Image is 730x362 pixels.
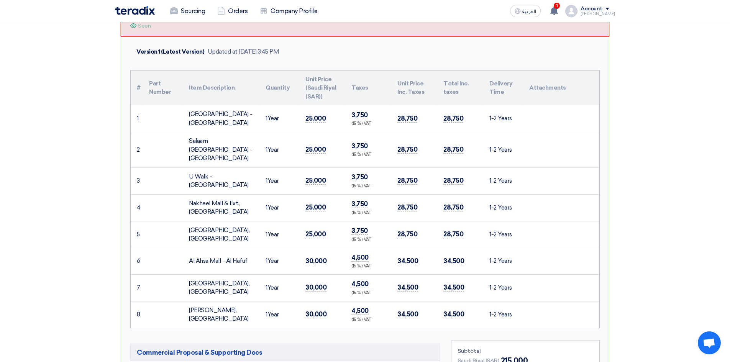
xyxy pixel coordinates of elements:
[259,105,299,132] td: Year
[138,22,151,30] div: Seen
[351,142,368,150] span: 3,750
[483,274,523,301] td: 1-2 Years
[259,301,299,328] td: Year
[351,210,385,216] div: (15 %) VAT
[266,115,267,122] span: 1
[351,200,368,208] span: 3,750
[351,237,385,243] div: (15 %) VAT
[351,263,385,270] div: (15 %) VAT
[458,347,593,355] div: Subtotal
[189,172,253,190] div: U Walk - [GEOGRAPHIC_DATA]
[351,290,385,296] div: (15 %) VAT
[131,105,143,132] td: 1
[351,111,368,119] span: 3,750
[189,199,253,216] div: Nakheel Mall & Ext., [GEOGRAPHIC_DATA]
[259,248,299,274] td: Year
[211,3,254,20] a: Orders
[131,167,143,194] td: 3
[254,3,323,20] a: Company Profile
[208,48,279,56] div: Updated at [DATE] 3:45 PM
[137,348,262,357] span: Commercial Proposal & Supporting Docs
[581,12,615,16] div: [PERSON_NAME]
[483,167,523,194] td: 1-2 Years
[189,306,253,323] div: [PERSON_NAME], [GEOGRAPHIC_DATA]
[522,9,536,14] span: العربية
[143,70,183,106] th: Part Number
[189,279,253,296] div: [GEOGRAPHIC_DATA], [GEOGRAPHIC_DATA]
[259,70,299,106] th: Quantity
[305,257,326,265] span: 30,000
[131,274,143,301] td: 7
[266,177,267,184] span: 1
[351,183,385,190] div: (15 %) VAT
[351,121,385,127] div: (15 %) VAT
[351,307,369,315] span: 4,500
[189,110,253,127] div: [GEOGRAPHIC_DATA] - [GEOGRAPHIC_DATA]
[345,70,391,106] th: Taxes
[397,146,417,154] span: 28,750
[305,146,326,154] span: 25,000
[183,70,259,106] th: Item Description
[266,231,267,238] span: 1
[115,6,155,15] img: Teradix logo
[443,146,463,154] span: 28,750
[266,311,267,318] span: 1
[266,257,267,264] span: 1
[698,331,721,354] div: Open chat
[483,105,523,132] td: 1-2 Years
[305,310,326,318] span: 30,000
[443,115,463,123] span: 28,750
[189,226,253,243] div: [GEOGRAPHIC_DATA], [GEOGRAPHIC_DATA]
[443,283,464,292] span: 34,500
[443,310,464,318] span: 34,500
[391,70,437,106] th: Unit Price Inc. Taxes
[131,194,143,221] td: 4
[259,132,299,168] td: Year
[443,257,464,265] span: 34,500
[131,301,143,328] td: 8
[565,5,577,17] img: profile_test.png
[305,283,326,292] span: 30,000
[266,284,267,291] span: 1
[397,177,417,185] span: 28,750
[266,204,267,211] span: 1
[483,194,523,221] td: 1-2 Years
[397,310,418,318] span: 34,500
[397,203,417,211] span: 28,750
[351,173,368,181] span: 3,750
[189,137,253,163] div: Salaam [GEOGRAPHIC_DATA] - [GEOGRAPHIC_DATA]
[443,203,463,211] span: 28,750
[305,230,326,238] span: 25,000
[483,132,523,168] td: 1-2 Years
[266,146,267,153] span: 1
[351,317,385,323] div: (15 %) VAT
[351,152,385,158] div: (15 %) VAT
[299,70,345,106] th: Unit Price (Saudi Riyal (SAR))
[581,6,602,12] div: Account
[523,70,599,106] th: Attachments
[443,230,463,238] span: 28,750
[164,3,211,20] a: Sourcing
[259,194,299,221] td: Year
[131,248,143,274] td: 6
[305,203,326,211] span: 25,000
[483,248,523,274] td: 1-2 Years
[483,70,523,106] th: Delivery Time
[483,221,523,248] td: 1-2 Years
[351,227,368,235] span: 3,750
[443,177,463,185] span: 28,750
[305,177,326,185] span: 25,000
[259,221,299,248] td: Year
[437,70,483,106] th: Total Inc. taxes
[397,115,417,123] span: 28,750
[554,3,560,9] span: 1
[136,48,205,56] div: Version 1 (Latest Version)
[305,115,326,123] span: 25,000
[131,221,143,248] td: 5
[351,254,369,262] span: 4,500
[397,230,417,238] span: 28,750
[131,132,143,168] td: 2
[397,283,418,292] span: 34,500
[189,257,253,265] div: Al Ahsa Mall - Al Hafuf
[259,167,299,194] td: Year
